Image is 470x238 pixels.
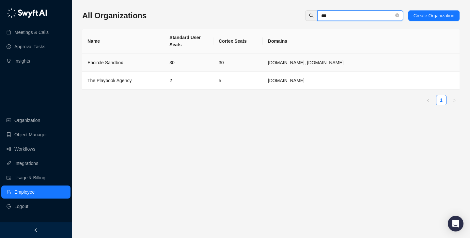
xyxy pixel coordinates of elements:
a: Workflows [14,142,35,156]
span: left [34,228,38,232]
span: close-circle [395,13,399,17]
a: Object Manager [14,128,47,141]
th: Cortex Seats [213,29,263,54]
button: right [449,95,460,105]
th: Name [82,29,164,54]
td: 5 [213,72,263,90]
span: close-circle [395,13,399,19]
img: logo-05li4sbe.png [7,8,47,18]
td: 30 [213,54,263,72]
a: Approval Tasks [14,40,45,53]
th: Standard User Seats [164,29,213,54]
div: Open Intercom Messenger [448,216,463,231]
span: The Playbook Agency [87,78,132,83]
a: Organization [14,114,40,127]
button: Create Organization [408,10,460,21]
th: Domains [263,29,460,54]
td: 30 [164,54,213,72]
a: 1 [436,95,446,105]
li: Next Page [449,95,460,105]
span: search [309,13,314,18]
span: right [452,98,456,102]
span: left [426,98,430,102]
a: Meetings & Calls [14,26,49,39]
button: left [423,95,433,105]
span: logout [7,204,11,209]
h3: All Organizations [82,10,147,21]
span: Encircle Sandbox [87,60,123,65]
td: 2 [164,72,213,90]
a: Usage & Billing [14,171,45,184]
td: encircleapp.com, encircleapp.com.fullsb [263,54,460,72]
li: Previous Page [423,95,433,105]
td: theplaybook.agency [263,72,460,90]
a: Insights [14,54,30,67]
a: Integrations [14,157,38,170]
a: Employee [14,186,35,199]
span: Logout [14,200,28,213]
span: Create Organization [414,12,454,19]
